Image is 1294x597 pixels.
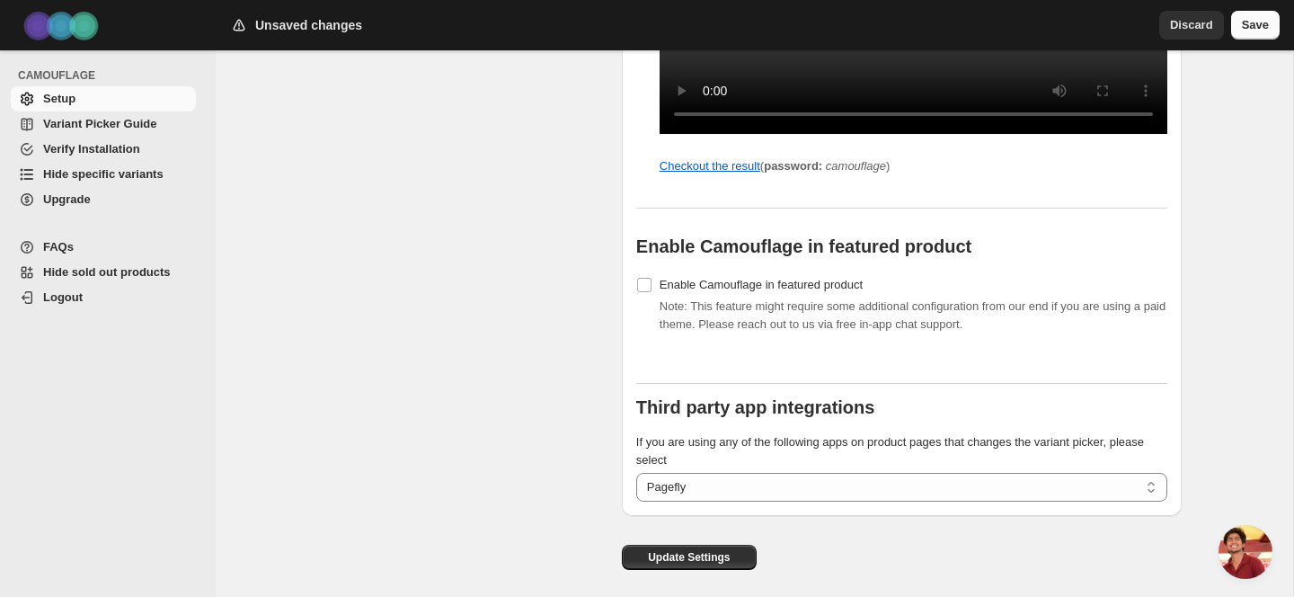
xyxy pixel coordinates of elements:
[43,192,91,206] span: Upgrade
[255,16,362,34] h2: Unsaved changes
[11,235,196,260] a: FAQs
[1231,11,1280,40] button: Save
[43,290,83,304] span: Logout
[1242,16,1269,34] span: Save
[11,137,196,162] a: Verify Installation
[11,285,196,310] a: Logout
[43,117,156,130] span: Variant Picker Guide
[622,545,757,570] button: Update Settings
[660,159,760,173] a: Checkout the result
[636,435,1144,467] span: If you are using any of the following apps on product pages that changes the variant picker, plea...
[11,162,196,187] a: Hide specific variants
[1170,16,1213,34] span: Discard
[1159,11,1224,40] button: Discard
[43,92,75,105] span: Setup
[660,278,863,291] span: Enable Camouflage in featured product
[660,157,1167,175] p: ( )
[826,159,886,173] i: camouflage
[11,111,196,137] a: Variant Picker Guide
[764,159,822,173] strong: password:
[43,142,140,156] span: Verify Installation
[43,265,171,279] span: Hide sold out products
[648,550,730,565] span: Update Settings
[660,299,1165,331] span: Note: This feature might require some additional configuration from our end if you are using a pa...
[11,187,196,212] a: Upgrade
[43,240,74,254] span: FAQs
[11,86,196,111] a: Setup
[1219,525,1272,579] a: Open chat
[636,236,971,256] b: Enable Camouflage in featured product
[636,397,875,417] b: Third party app integrations
[18,68,203,83] span: CAMOUFLAGE
[11,260,196,285] a: Hide sold out products
[43,167,164,181] span: Hide specific variants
